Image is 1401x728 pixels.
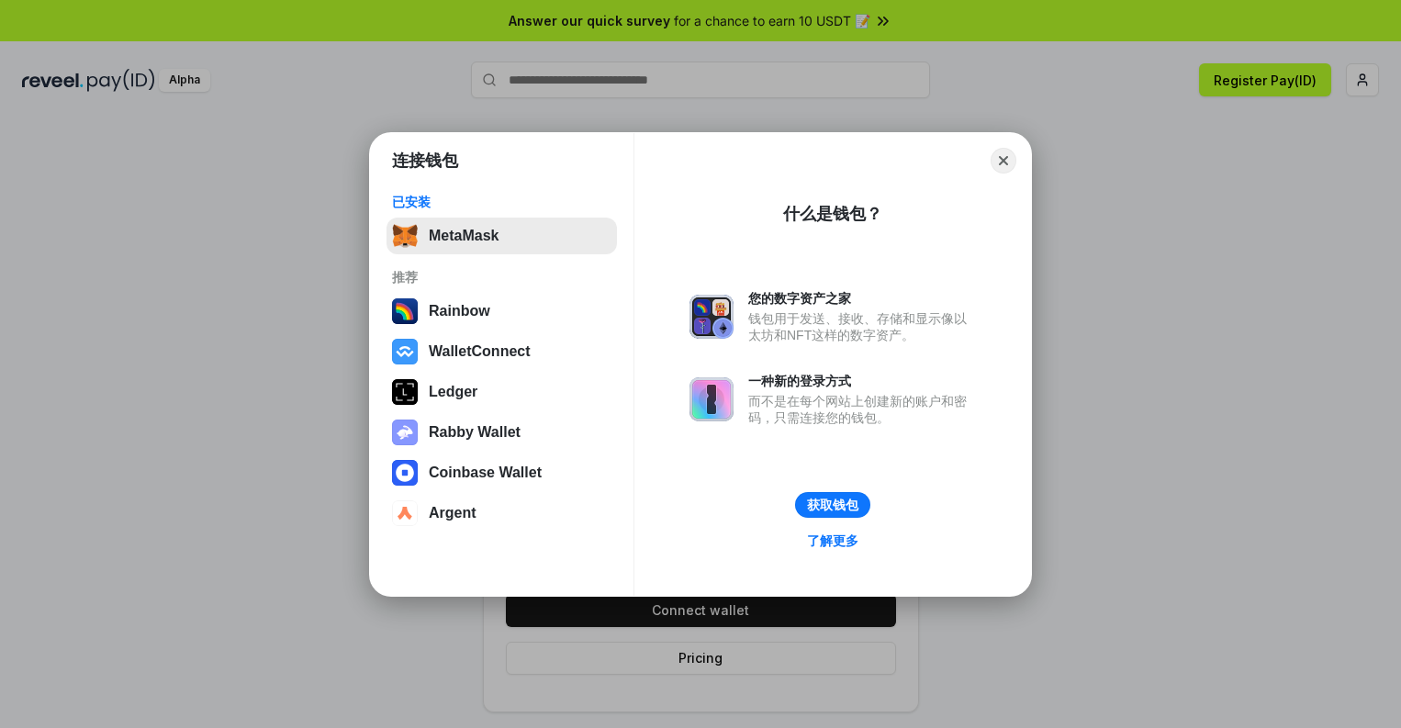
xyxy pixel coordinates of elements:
button: 获取钱包 [795,492,870,518]
div: 获取钱包 [807,497,858,513]
a: 了解更多 [796,529,869,553]
img: svg+xml,%3Csvg%20width%3D%2228%22%20height%3D%2228%22%20viewBox%3D%220%200%2028%2028%22%20fill%3D... [392,339,418,364]
h1: 连接钱包 [392,150,458,172]
div: 而不是在每个网站上创建新的账户和密码，只需连接您的钱包。 [748,393,976,426]
button: Rainbow [387,293,617,330]
button: MetaMask [387,218,617,254]
img: svg+xml,%3Csvg%20xmlns%3D%22http%3A%2F%2Fwww.w3.org%2F2000%2Fsvg%22%20fill%3D%22none%22%20viewBox... [392,420,418,445]
div: Coinbase Wallet [429,465,542,481]
div: 推荐 [392,269,611,286]
button: WalletConnect [387,333,617,370]
div: 您的数字资产之家 [748,290,976,307]
button: Coinbase Wallet [387,454,617,491]
div: Rainbow [429,303,490,319]
button: Argent [387,495,617,532]
div: Argent [429,505,476,521]
img: svg+xml,%3Csvg%20width%3D%2228%22%20height%3D%2228%22%20viewBox%3D%220%200%2028%2028%22%20fill%3D... [392,460,418,486]
img: svg+xml,%3Csvg%20width%3D%2228%22%20height%3D%2228%22%20viewBox%3D%220%200%2028%2028%22%20fill%3D... [392,500,418,526]
div: 一种新的登录方式 [748,373,976,389]
div: Rabby Wallet [429,424,521,441]
div: 已安装 [392,194,611,210]
div: WalletConnect [429,343,531,360]
div: MetaMask [429,228,499,244]
button: Close [991,148,1016,174]
div: 什么是钱包？ [783,203,882,225]
div: 钱包用于发送、接收、存储和显示像以太坊和NFT这样的数字资产。 [748,310,976,343]
img: svg+xml,%3Csvg%20width%3D%22120%22%20height%3D%22120%22%20viewBox%3D%220%200%20120%20120%22%20fil... [392,298,418,324]
div: Ledger [429,384,477,400]
button: Rabby Wallet [387,414,617,451]
img: svg+xml,%3Csvg%20xmlns%3D%22http%3A%2F%2Fwww.w3.org%2F2000%2Fsvg%22%20fill%3D%22none%22%20viewBox... [689,295,734,339]
img: svg+xml,%3Csvg%20xmlns%3D%22http%3A%2F%2Fwww.w3.org%2F2000%2Fsvg%22%20fill%3D%22none%22%20viewBox... [689,377,734,421]
img: svg+xml,%3Csvg%20xmlns%3D%22http%3A%2F%2Fwww.w3.org%2F2000%2Fsvg%22%20width%3D%2228%22%20height%3... [392,379,418,405]
div: 了解更多 [807,532,858,549]
button: Ledger [387,374,617,410]
img: svg+xml,%3Csvg%20fill%3D%22none%22%20height%3D%2233%22%20viewBox%3D%220%200%2035%2033%22%20width%... [392,223,418,249]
